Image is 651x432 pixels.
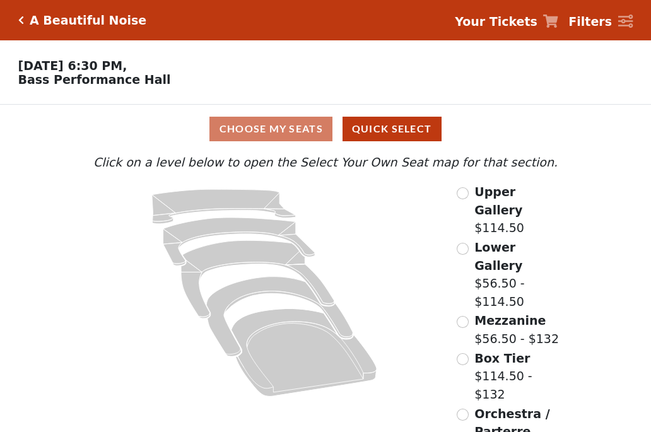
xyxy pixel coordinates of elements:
[474,238,561,310] label: $56.50 - $114.50
[30,13,146,28] h5: A Beautiful Noise
[152,189,296,224] path: Upper Gallery - Seats Available: 295
[232,309,377,397] path: Orchestra / Parterre Circle - Seats Available: 18
[163,218,315,266] path: Lower Gallery - Seats Available: 54
[455,13,558,31] a: Your Tickets
[474,185,522,217] span: Upper Gallery
[474,183,561,237] label: $114.50
[474,351,530,365] span: Box Tier
[90,153,561,172] p: Click on a level below to open the Select Your Own Seat map for that section.
[474,240,522,272] span: Lower Gallery
[18,16,24,25] a: Click here to go back to filters
[474,313,546,327] span: Mezzanine
[568,15,612,28] strong: Filters
[474,349,561,404] label: $114.50 - $132
[474,312,559,347] label: $56.50 - $132
[343,117,442,141] button: Quick Select
[455,15,537,28] strong: Your Tickets
[568,13,633,31] a: Filters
